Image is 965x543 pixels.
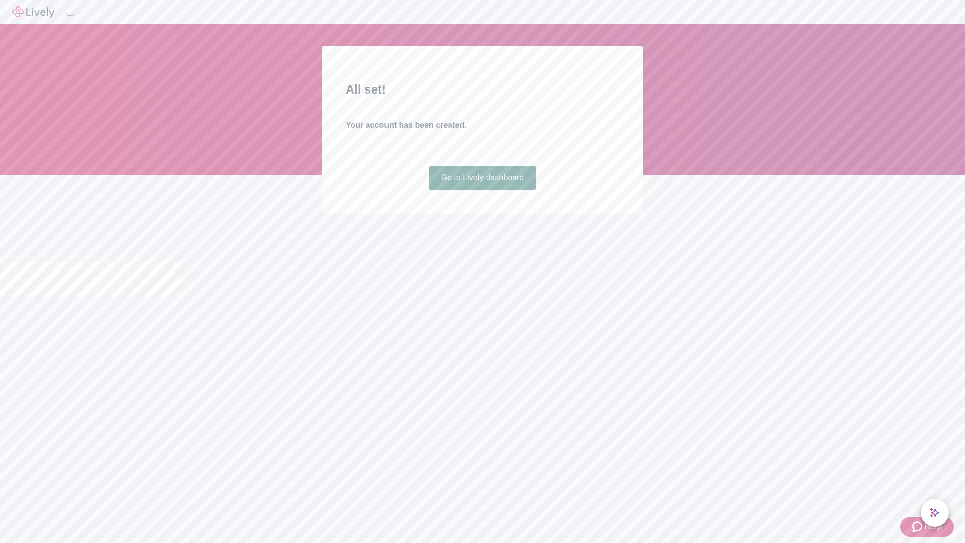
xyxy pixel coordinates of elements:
[921,499,949,527] button: chat
[429,166,536,190] a: Go to Lively dashboard
[346,80,619,99] h2: All set!
[912,521,924,533] svg: Zendesk support icon
[66,13,74,16] button: Log out
[924,521,942,533] span: Help
[12,6,54,18] img: Lively
[930,508,940,518] svg: Lively AI Assistant
[900,517,954,537] button: Zendesk support iconHelp
[346,119,619,131] h4: Your account has been created.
